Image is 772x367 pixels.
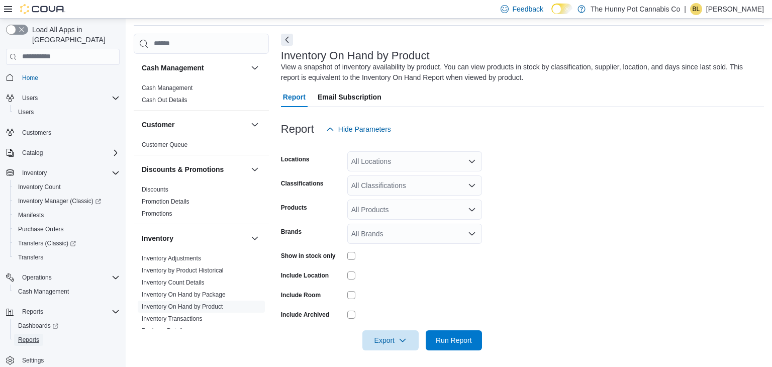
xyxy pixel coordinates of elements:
span: Reports [14,334,120,346]
a: Promotion Details [142,198,189,205]
label: Classifications [281,179,324,188]
span: Export [368,330,413,350]
button: Operations [18,271,56,284]
span: Reports [22,308,43,316]
span: Inventory On Hand by Product [142,303,223,311]
span: Purchase Orders [18,225,64,233]
button: Run Report [426,330,482,350]
a: Transfers (Classic) [14,237,80,249]
button: Open list of options [468,181,476,190]
label: Locations [281,155,310,163]
span: Report [283,87,306,107]
label: Products [281,204,307,212]
button: Open list of options [468,206,476,214]
label: Show in stock only [281,252,336,260]
label: Include Location [281,271,329,280]
button: Inventory [18,167,51,179]
span: Transfers (Classic) [14,237,120,249]
span: Cash Management [142,84,192,92]
span: Inventory Count Details [142,279,205,287]
button: Open list of options [468,230,476,238]
span: Operations [22,273,52,282]
span: Discounts [142,186,168,194]
button: Inventory [2,166,124,180]
span: Cash Management [14,286,120,298]
span: Catalog [22,149,43,157]
a: Purchase Orders [14,223,68,235]
button: Catalog [18,147,47,159]
span: Home [22,74,38,82]
span: Dashboards [18,322,58,330]
span: Inventory [22,169,47,177]
button: Catalog [2,146,124,160]
span: Load All Apps in [GEOGRAPHIC_DATA] [28,25,120,45]
button: Next [281,34,293,46]
span: Feedback [513,4,543,14]
span: Customers [22,129,51,137]
h3: Inventory On Hand by Product [281,50,430,62]
p: | [684,3,686,15]
a: Inventory Adjustments [142,255,201,262]
span: Inventory Count [18,183,61,191]
div: Branden Lalonde [690,3,702,15]
label: Brands [281,228,302,236]
a: Customers [18,127,55,139]
span: Promotion Details [142,198,189,206]
button: Cash Management [142,63,247,73]
a: Cash Management [14,286,73,298]
span: Users [18,92,120,104]
div: Customer [134,139,269,155]
span: Settings [22,356,44,364]
span: Reports [18,336,39,344]
a: Manifests [14,209,48,221]
span: Catalog [18,147,120,159]
a: Cash Out Details [142,97,187,104]
input: Dark Mode [551,4,572,14]
span: Operations [18,271,120,284]
span: Hide Parameters [338,124,391,134]
h3: Discounts & Promotions [142,164,224,174]
span: Users [22,94,38,102]
button: Hide Parameters [322,119,395,139]
span: Transfers [18,253,43,261]
span: Purchase Orders [14,223,120,235]
button: Reports [10,333,124,347]
a: Inventory Count Details [142,279,205,286]
span: Manifests [14,209,120,221]
label: Include Room [281,291,321,299]
button: Open list of options [468,157,476,165]
h3: Cash Management [142,63,204,73]
button: Reports [2,305,124,319]
span: Promotions [142,210,172,218]
a: Dashboards [14,320,62,332]
p: The Hunny Pot Cannabis Co [591,3,680,15]
button: Users [18,92,42,104]
button: Purchase Orders [10,222,124,236]
span: Customer Queue [142,141,187,149]
span: Run Report [436,335,472,345]
span: Home [18,71,120,84]
a: Package Details [142,327,185,334]
div: Discounts & Promotions [134,183,269,224]
span: Transfers (Classic) [18,239,76,247]
span: Inventory Manager (Classic) [14,195,120,207]
span: Inventory [18,167,120,179]
a: Inventory Manager (Classic) [14,195,105,207]
button: Inventory [142,233,247,243]
span: Inventory Count [14,181,120,193]
span: Users [18,108,34,116]
span: Inventory Transactions [142,315,203,323]
span: Inventory Adjustments [142,254,201,262]
a: Discounts [142,186,168,193]
button: Customers [2,125,124,140]
div: View a snapshot of inventory availability by product. You can view products in stock by classific... [281,62,759,83]
button: Reports [18,306,47,318]
div: Cash Management [134,82,269,110]
button: Inventory [249,232,261,244]
span: Users [14,106,120,118]
a: Inventory Manager (Classic) [10,194,124,208]
button: Customer [249,119,261,131]
span: Transfers [14,251,120,263]
button: Home [2,70,124,85]
button: Discounts & Promotions [142,164,247,174]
